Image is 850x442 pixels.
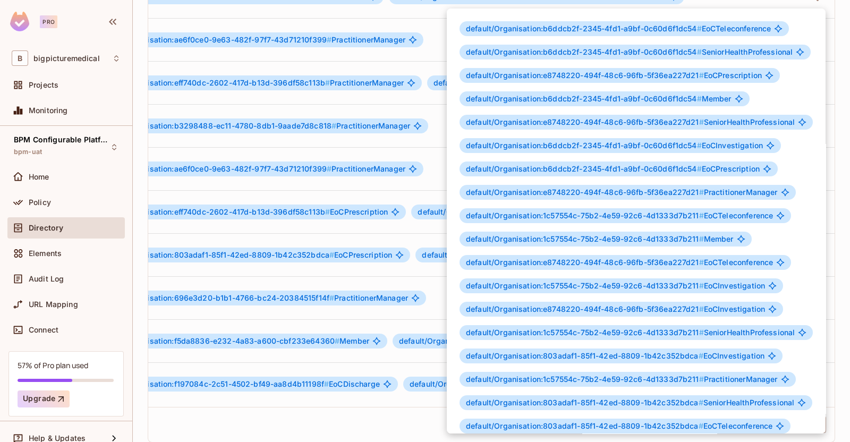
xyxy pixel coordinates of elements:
span: default/Organisation:b6ddcb2f-2345-4fd1-a9bf-0c60d6f1dc54 [466,141,702,150]
span: # [699,234,704,243]
span: SeniorHealthProfessional [466,48,793,56]
span: default/Organisation:803adaf1-85f1-42ed-8809-1b42c352bdca [466,421,703,430]
span: # [697,47,702,56]
span: default/Organisation:e8748220-494f-48c6-96fb-5f36ea227d21 [466,304,704,313]
span: default/Organisation:b6ddcb2f-2345-4fd1-a9bf-0c60d6f1dc54 [466,164,702,173]
span: # [699,281,704,290]
span: EoCTeleconference [466,211,773,220]
span: PractitionerManager [466,375,778,384]
span: # [699,398,703,407]
span: SeniorHealthProfessional [466,398,794,407]
span: default/Organisation:b6ddcb2f-2345-4fd1-a9bf-0c60d6f1dc54 [466,94,702,103]
span: EoCInvestigation [466,352,764,360]
span: # [699,421,703,430]
span: # [699,328,704,337]
span: # [699,71,704,80]
span: default/Organisation:1c57554c-75b2-4e59-92c6-4d1333d7b211 [466,328,704,337]
span: EoCInvestigation [466,141,763,150]
span: default/Organisation:e8748220-494f-48c6-96fb-5f36ea227d21 [466,258,704,267]
span: default/Organisation:b6ddcb2f-2345-4fd1-a9bf-0c60d6f1dc54 [466,24,702,33]
span: # [697,164,702,173]
span: default/Organisation:e8748220-494f-48c6-96fb-5f36ea227d21 [466,117,704,126]
span: EoCPrescription [466,71,762,80]
span: EoCInvestigation [466,305,765,313]
span: default/Organisation:1c57554c-75b2-4e59-92c6-4d1333d7b211 [466,281,704,290]
span: # [697,24,702,33]
span: # [699,375,704,384]
span: default/Organisation:1c57554c-75b2-4e59-92c6-4d1333d7b211 [466,375,704,384]
span: # [699,188,704,197]
span: default/Organisation:1c57554c-75b2-4e59-92c6-4d1333d7b211 [466,211,704,220]
span: EoCTeleconference [466,24,771,33]
span: SeniorHealthProfessional [466,328,795,337]
span: PractitionerManager [466,188,778,197]
span: default/Organisation:e8748220-494f-48c6-96fb-5f36ea227d21 [466,188,704,197]
span: # [699,304,704,313]
span: default/Organisation:1c57554c-75b2-4e59-92c6-4d1333d7b211 [466,234,704,243]
span: Member [466,95,732,103]
span: EoCTeleconference [466,422,772,430]
span: EoCPrescription [466,165,760,173]
span: Member [466,235,734,243]
span: # [699,211,704,220]
span: default/Organisation:803adaf1-85f1-42ed-8809-1b42c352bdca [466,351,703,360]
span: default/Organisation:803adaf1-85f1-42ed-8809-1b42c352bdca [466,398,703,407]
span: # [699,351,703,360]
span: # [697,94,702,103]
span: # [699,117,704,126]
span: EoCInvestigation [466,282,765,290]
span: EoCTeleconference [466,258,773,267]
span: SeniorHealthProfessional [466,118,795,126]
span: default/Organisation:b6ddcb2f-2345-4fd1-a9bf-0c60d6f1dc54 [466,47,702,56]
span: # [697,141,702,150]
span: # [699,258,704,267]
span: default/Organisation:e8748220-494f-48c6-96fb-5f36ea227d21 [466,71,704,80]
